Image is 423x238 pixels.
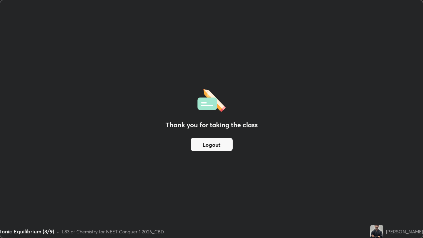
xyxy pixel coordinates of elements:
[57,228,59,235] div: •
[191,138,233,151] button: Logout
[166,120,258,130] h2: Thank you for taking the class
[370,225,383,238] img: 213def5e5dbf4e79a6b4beccebb68028.jpg
[386,228,423,235] div: [PERSON_NAME]
[197,87,226,112] img: offlineFeedback.1438e8b3.svg
[62,228,164,235] div: L83 of Chemistry for NEET Conquer 1 2026_CBD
